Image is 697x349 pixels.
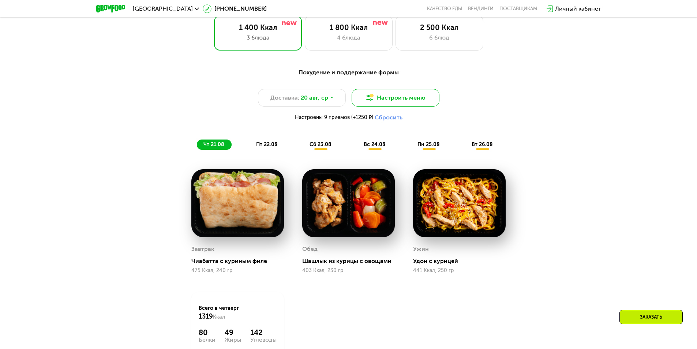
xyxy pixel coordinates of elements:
[413,257,511,265] div: Удон с курицей
[199,337,216,343] div: Белки
[310,141,331,148] span: сб 23.08
[413,268,506,274] div: 441 Ккал, 250 гр
[132,68,565,77] div: Похудение и поддержание формы
[213,314,225,320] span: Ккал
[222,23,294,32] div: 1 400 Ккал
[403,23,476,32] div: 2 500 Ккал
[191,268,284,274] div: 475 Ккал, 240 гр
[203,141,224,148] span: чт 21.08
[302,244,318,255] div: Обед
[250,337,277,343] div: Углеводы
[191,244,214,255] div: Завтрак
[403,33,476,42] div: 6 блюд
[312,23,385,32] div: 1 800 Ккал
[222,33,294,42] div: 3 блюда
[203,4,267,13] a: [PHONE_NUMBER]
[301,93,328,102] span: 20 авг, ср
[225,328,241,337] div: 49
[302,268,395,274] div: 403 Ккал, 230 гр
[133,6,193,12] span: [GEOGRAPHIC_DATA]
[270,93,299,102] span: Доставка:
[417,141,440,148] span: пн 25.08
[413,244,429,255] div: Ужин
[199,312,213,320] span: 1319
[375,114,402,121] button: Сбросить
[295,115,373,120] span: Настроены 9 приемов (+1250 ₽)
[352,89,439,107] button: Настроить меню
[619,310,683,324] div: Заказать
[468,6,494,12] a: Вендинги
[472,141,493,148] span: вт 26.08
[364,141,386,148] span: вс 24.08
[199,305,277,321] div: Всего в четверг
[499,6,537,12] div: поставщикам
[312,33,385,42] div: 4 блюда
[225,337,241,343] div: Жиры
[250,328,277,337] div: 142
[427,6,462,12] a: Качество еды
[302,257,401,265] div: Шашлык из курицы с овощами
[191,257,290,265] div: Чиабатта с куриным филе
[256,141,278,148] span: пт 22.08
[199,328,216,337] div: 80
[555,4,601,13] div: Личный кабинет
